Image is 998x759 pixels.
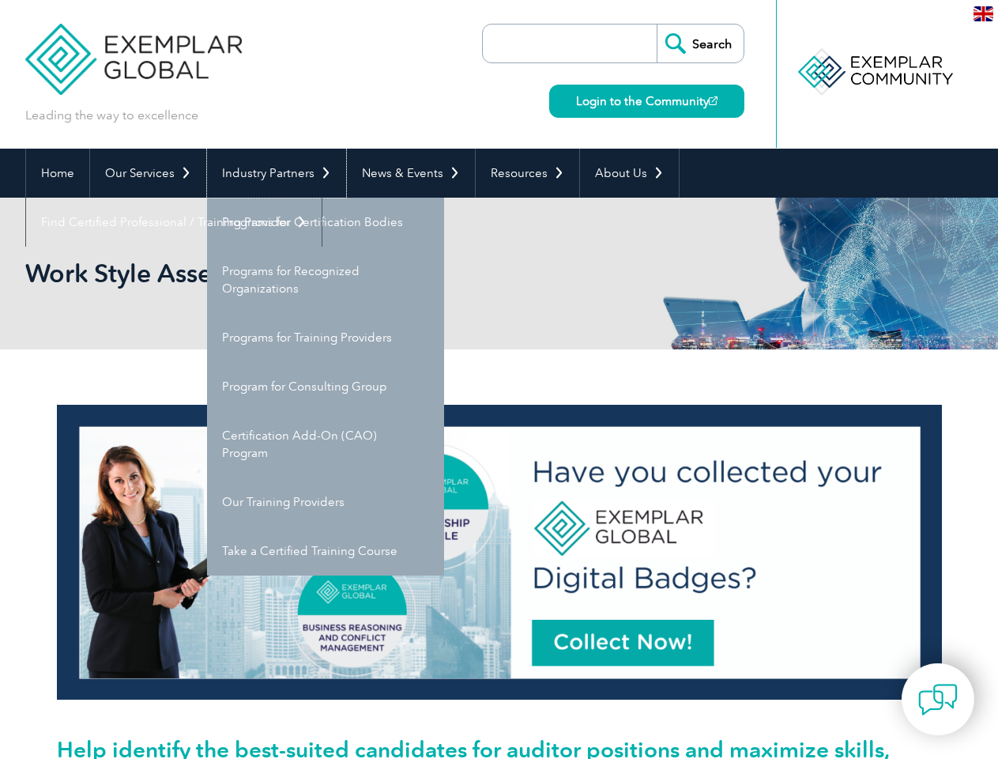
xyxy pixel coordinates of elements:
a: Industry Partners [207,149,346,198]
a: News & Events [347,149,475,198]
img: en [974,6,993,21]
a: Login to the Community [549,85,744,118]
a: Certification Add-On (CAO) Program [207,411,444,478]
a: About Us [580,149,679,198]
img: open_square.png [709,96,717,105]
img: contact-chat.png [918,680,958,719]
a: Our Training Providers [207,478,444,527]
a: Programs for Recognized Organizations [207,247,444,313]
p: Leading the way to excellence [25,107,198,124]
a: Programs for Training Providers [207,313,444,362]
a: Programs for Certification Bodies [207,198,444,247]
a: Our Services [90,149,206,198]
a: Take a Certified Training Course [207,527,444,576]
a: Program for Consulting Group [207,362,444,411]
h2: Work Style Assessment for Auditors [25,261,689,286]
a: Home [26,149,89,198]
a: Resources [476,149,579,198]
input: Search [657,25,744,62]
a: Find Certified Professional / Training Provider [26,198,322,247]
